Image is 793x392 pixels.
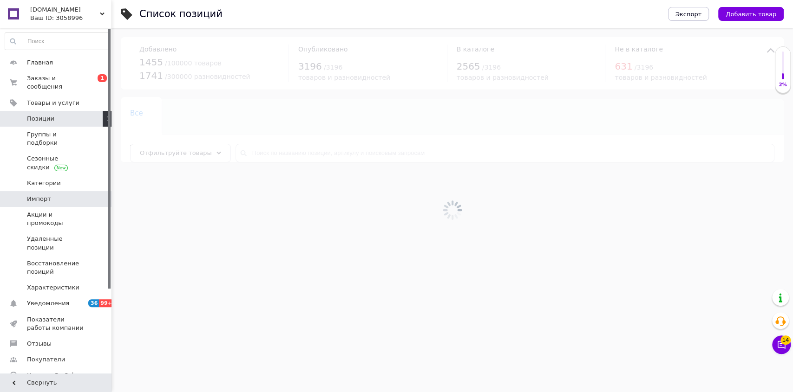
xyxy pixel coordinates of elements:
div: 2% [775,82,790,88]
span: 99+ [99,299,114,307]
span: Акции и промокоды [27,211,86,227]
button: Чат с покупателем14 [772,335,791,354]
div: Ваш ID: 3058996 [30,14,111,22]
span: Отзывы [27,340,52,348]
span: sumka.shop [30,6,100,14]
span: Каталог ProSale [27,371,77,379]
span: 36 [88,299,99,307]
span: Добавить товар [726,11,776,18]
span: Восстановление позиций [27,259,86,276]
span: Удаленные позиции [27,235,86,251]
span: 14 [780,335,791,345]
span: Уведомления [27,299,69,308]
span: Покупатели [27,355,65,364]
button: Экспорт [668,7,709,21]
span: Товары и услуги [27,99,79,107]
button: Добавить товар [718,7,784,21]
span: Группы и подборки [27,130,86,147]
span: Заказы и сообщения [27,74,86,91]
input: Поиск [5,33,109,50]
span: Характеристики [27,283,79,292]
div: Список позиций [139,9,223,19]
span: Импорт [27,195,51,203]
span: Сезонные скидки [27,154,86,171]
span: Категории [27,179,61,187]
span: Позиции [27,115,54,123]
span: Экспорт [675,11,701,18]
span: Главная [27,58,53,67]
span: Показатели работы компании [27,315,86,332]
span: 1 [98,74,107,82]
